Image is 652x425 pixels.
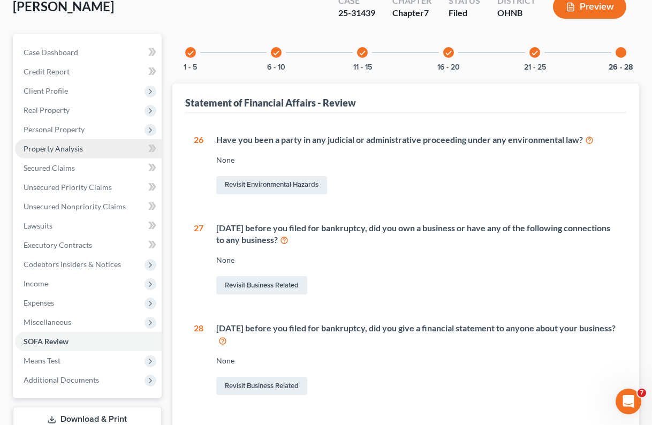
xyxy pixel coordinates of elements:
[272,49,280,57] i: check
[353,64,372,71] button: 11 - 15
[24,356,60,365] span: Means Test
[187,49,194,57] i: check
[359,49,366,57] i: check
[24,202,126,211] span: Unsecured Nonpriority Claims
[638,389,646,397] span: 7
[185,96,356,109] div: Statement of Financial Affairs - Review
[24,48,78,57] span: Case Dashboard
[24,317,71,327] span: Miscellaneous
[216,377,307,395] a: Revisit Business Related
[24,240,92,249] span: Executory Contracts
[15,236,162,255] a: Executory Contracts
[15,43,162,62] a: Case Dashboard
[15,332,162,351] a: SOFA Review
[616,389,641,414] iframe: Intercom live chat
[15,178,162,197] a: Unsecured Priority Claims
[216,322,618,347] div: [DATE] before you filed for bankruptcy, did you give a financial statement to anyone about your b...
[216,155,618,165] div: None
[24,105,70,115] span: Real Property
[24,86,68,95] span: Client Profile
[449,7,480,19] div: Filed
[424,7,429,18] span: 7
[24,279,48,288] span: Income
[24,337,69,346] span: SOFA Review
[267,64,285,71] button: 6 - 10
[24,260,121,269] span: Codebtors Insiders & Notices
[216,355,618,366] div: None
[194,322,203,397] div: 28
[24,67,70,76] span: Credit Report
[24,144,83,153] span: Property Analysis
[216,176,327,194] a: Revisit Environmental Hazards
[15,139,162,158] a: Property Analysis
[194,222,203,297] div: 27
[216,255,618,265] div: None
[216,276,307,294] a: Revisit Business Related
[15,216,162,236] a: Lawsuits
[338,7,375,19] div: 25-31439
[392,7,431,19] div: Chapter
[24,125,85,134] span: Personal Property
[445,49,452,57] i: check
[15,158,162,178] a: Secured Claims
[497,7,536,19] div: OHNB
[194,134,203,196] div: 26
[609,64,633,71] button: 26 - 28
[24,298,54,307] span: Expenses
[216,134,618,146] div: Have you been a party in any judicial or administrative proceeding under any environmental law?
[24,163,75,172] span: Secured Claims
[531,49,539,57] i: check
[15,197,162,216] a: Unsecured Nonpriority Claims
[24,221,52,230] span: Lawsuits
[437,64,460,71] button: 16 - 20
[524,64,546,71] button: 21 - 25
[24,183,112,192] span: Unsecured Priority Claims
[184,64,197,71] button: 1 - 5
[15,62,162,81] a: Credit Report
[24,375,99,384] span: Additional Documents
[216,222,618,247] div: [DATE] before you filed for bankruptcy, did you own a business or have any of the following conne...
